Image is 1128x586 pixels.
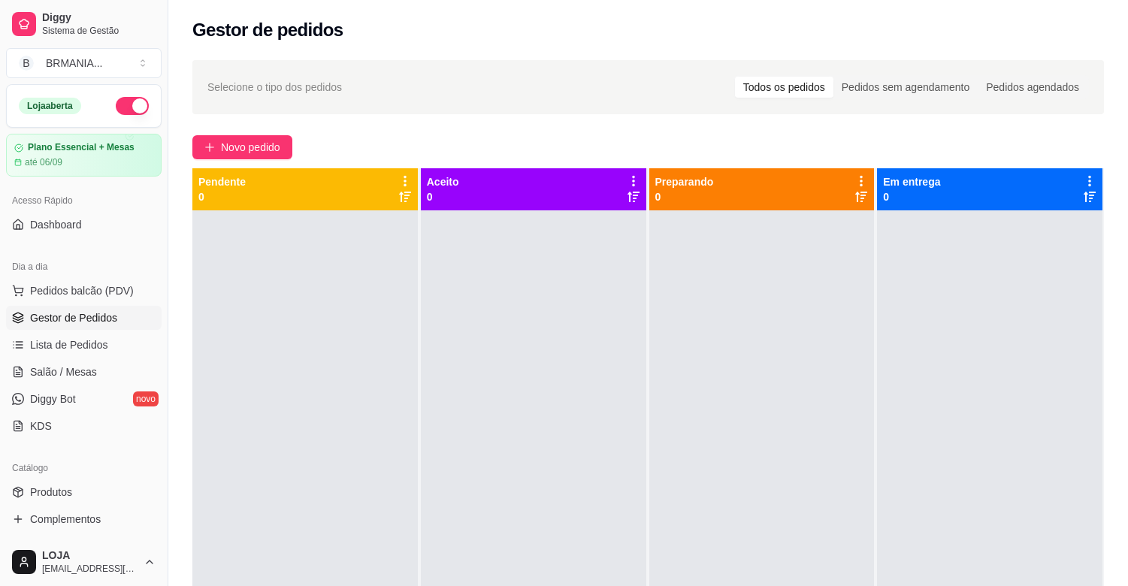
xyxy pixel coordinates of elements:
article: até 06/09 [25,156,62,168]
button: Novo pedido [192,135,292,159]
a: Diggy Botnovo [6,387,162,411]
span: Pedidos balcão (PDV) [30,283,134,298]
a: Lista de Pedidos [6,333,162,357]
span: LOJA [42,549,138,563]
span: Diggy Bot [30,391,76,406]
a: Plano Essencial + Mesasaté 06/09 [6,134,162,177]
p: 0 [655,189,714,204]
a: Produtos [6,480,162,504]
span: plus [204,142,215,153]
span: Selecione o tipo dos pedidos [207,79,342,95]
span: Novo pedido [221,139,280,156]
p: Preparando [655,174,714,189]
span: [EMAIL_ADDRESS][DOMAIN_NAME] [42,563,138,575]
button: Alterar Status [116,97,149,115]
a: Dashboard [6,213,162,237]
p: 0 [427,189,459,204]
h2: Gestor de pedidos [192,18,343,42]
div: Dia a dia [6,255,162,279]
button: Pedidos balcão (PDV) [6,279,162,303]
button: LOJA[EMAIL_ADDRESS][DOMAIN_NAME] [6,544,162,580]
div: BRMANIA ... [46,56,102,71]
article: Plano Essencial + Mesas [28,142,135,153]
p: 0 [198,189,246,204]
div: Pedidos agendados [978,77,1087,98]
div: Loja aberta [19,98,81,114]
div: Pedidos sem agendamento [833,77,978,98]
p: Aceito [427,174,459,189]
a: Gestor de Pedidos [6,306,162,330]
span: B [19,56,34,71]
p: Em entrega [883,174,940,189]
span: Salão / Mesas [30,364,97,379]
a: DiggySistema de Gestão [6,6,162,42]
span: Lista de Pedidos [30,337,108,352]
span: Produtos [30,485,72,500]
div: Todos os pedidos [735,77,833,98]
p: 0 [883,189,940,204]
span: KDS [30,418,52,433]
span: Sistema de Gestão [42,25,156,37]
span: Dashboard [30,217,82,232]
div: Acesso Rápido [6,189,162,213]
p: Pendente [198,174,246,189]
span: Diggy [42,11,156,25]
button: Select a team [6,48,162,78]
a: Complementos [6,507,162,531]
div: Catálogo [6,456,162,480]
span: Gestor de Pedidos [30,310,117,325]
a: KDS [6,414,162,438]
a: Salão / Mesas [6,360,162,384]
span: Complementos [30,512,101,527]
